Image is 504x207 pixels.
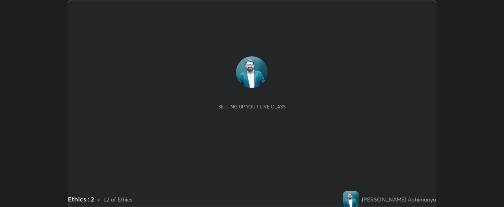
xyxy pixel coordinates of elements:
[97,195,100,203] div: •
[343,191,359,207] img: 700cc620169a4674a2bf744056d82aa2.jpg
[103,195,132,203] div: L2 of Ethics
[362,195,436,203] div: [PERSON_NAME] Abhimanyu
[68,194,94,204] div: Ethics : 2
[236,56,268,88] img: 700cc620169a4674a2bf744056d82aa2.jpg
[218,104,286,110] div: Setting up your live class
